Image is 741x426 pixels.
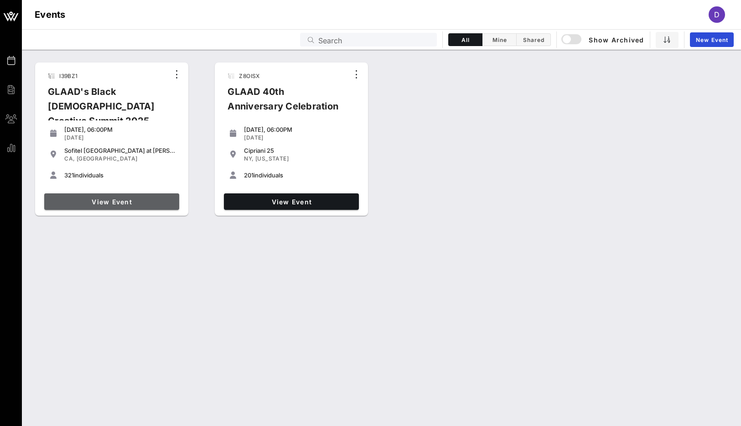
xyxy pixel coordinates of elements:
[522,36,545,43] span: Shared
[714,10,720,19] span: D
[244,155,254,162] span: NY,
[59,73,78,79] span: I39BZ1
[244,126,355,133] div: [DATE], 06:00PM
[563,34,644,45] span: Show Archived
[488,36,511,43] span: Mine
[64,126,176,133] div: [DATE], 06:00PM
[48,198,176,206] span: View Event
[224,193,359,210] a: View Event
[41,84,169,135] div: GLAAD's Black [DEMOGRAPHIC_DATA] Creative Summit 2025
[239,73,259,79] span: Z8OISX
[64,134,176,141] div: [DATE]
[228,198,355,206] span: View Event
[64,155,75,162] span: CA,
[244,171,254,179] span: 201
[517,33,551,46] button: Shared
[244,134,355,141] div: [DATE]
[690,32,734,47] a: New Event
[448,33,482,46] button: All
[255,155,289,162] span: [US_STATE]
[454,36,477,43] span: All
[482,33,517,46] button: Mine
[562,31,644,48] button: Show Archived
[244,147,355,154] div: Cipriani 25
[44,193,179,210] a: View Event
[64,171,176,179] div: individuals
[244,171,355,179] div: individuals
[64,147,176,154] div: Sofitel [GEOGRAPHIC_DATA] at [PERSON_NAME][GEOGRAPHIC_DATA]
[64,171,74,179] span: 321
[35,7,66,22] h1: Events
[77,155,138,162] span: [GEOGRAPHIC_DATA]
[220,84,349,121] div: GLAAD 40th Anniversary Celebration
[709,6,725,23] div: D
[695,36,728,43] span: New Event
